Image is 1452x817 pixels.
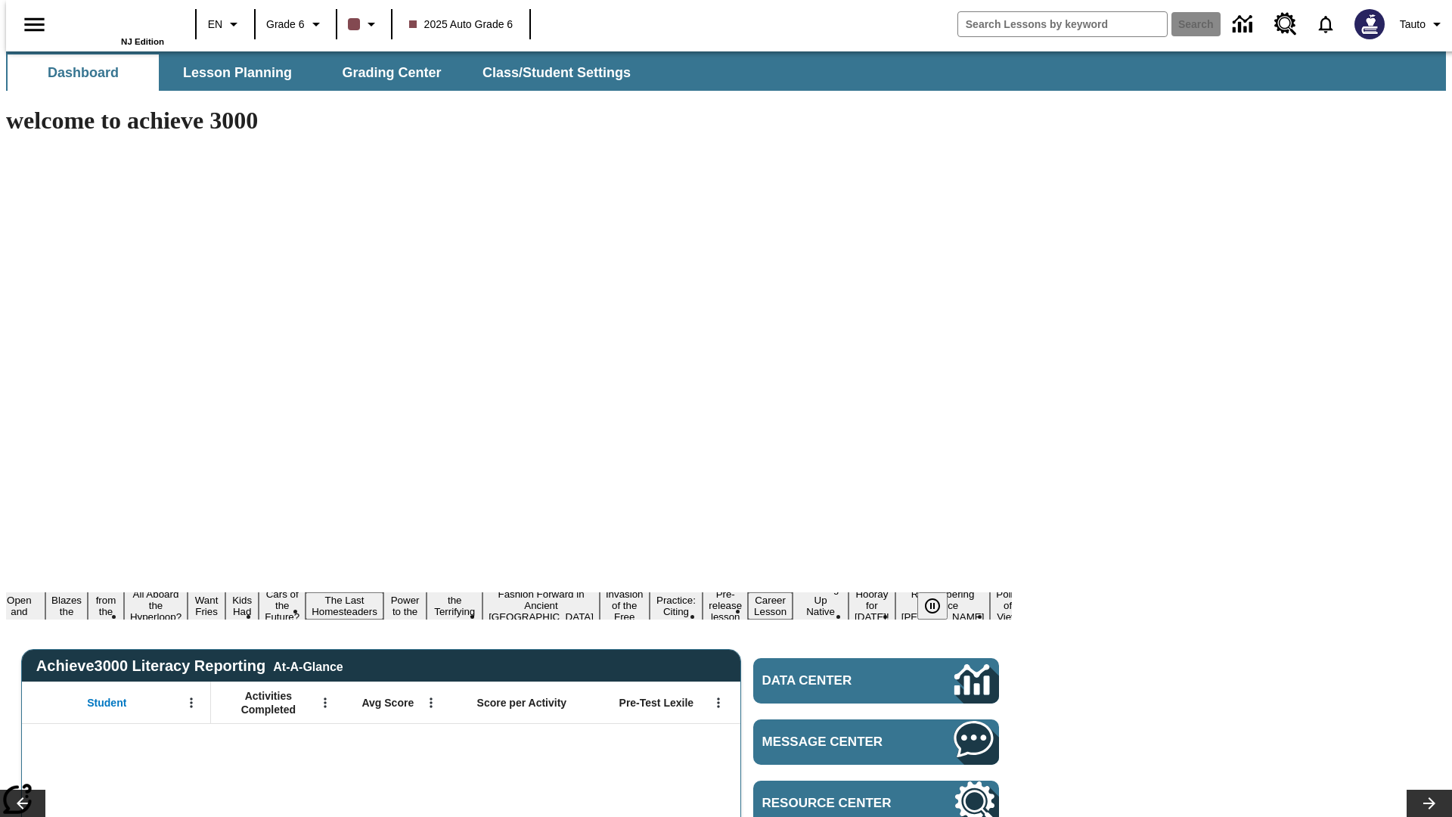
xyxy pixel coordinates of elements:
a: Notifications [1306,5,1345,44]
button: Slide 6 Do You Want Fries With That? [188,570,225,642]
div: Pause [917,592,963,620]
span: Lesson Planning [183,64,292,82]
button: Select a new avatar [1345,5,1394,44]
button: Slide 4 Back from the Deep [88,581,124,631]
span: Pre-Test Lexile [619,696,694,710]
span: Avg Score [361,696,414,710]
button: Pause [917,592,948,620]
span: Activities Completed [219,689,318,716]
span: Class/Student Settings [482,64,631,82]
span: NJ Edition [121,37,164,46]
button: Slide 8 Cars of the Future? [259,586,306,625]
span: Tauto [1400,17,1426,33]
button: Open Menu [420,691,442,714]
img: Avatar [1354,9,1385,39]
button: Slide 16 Career Lesson [748,592,793,620]
button: Slide 20 Point of View [990,586,1025,625]
button: Slide 18 Hooray for Constitution Day! [849,586,895,625]
button: Slide 13 The Invasion of the Free CD [600,575,650,636]
span: Score per Activity [477,696,567,710]
button: Slide 9 The Last Homesteaders [306,592,383,620]
a: Data Center [1224,4,1265,45]
button: Open side menu [12,2,57,47]
span: Resource Center [762,796,909,811]
a: Resource Center, Will open in new tab [1265,4,1306,45]
button: Open Menu [707,691,730,714]
button: Open Menu [314,691,337,714]
button: Class color is dark brown. Change class color [342,11,386,38]
span: Grade 6 [266,17,305,33]
span: Data Center [762,673,904,688]
span: Achieve3000 Literacy Reporting [36,657,343,675]
button: Lesson Planning [162,54,313,91]
div: At-A-Glance [273,657,343,674]
span: EN [208,17,222,33]
button: Class/Student Settings [470,54,643,91]
a: Data Center [753,658,999,704]
button: Dashboard [8,54,159,91]
span: Student [87,696,126,710]
button: Profile/Settings [1394,11,1452,38]
button: Slide 10 Solar Power to the People [383,581,427,631]
div: SubNavbar [6,51,1446,91]
div: Home [66,5,164,46]
button: Slide 19 Remembering Justice O'Connor [895,586,991,625]
button: Slide 11 Attack of the Terrifying Tomatoes [427,581,482,631]
button: Slide 17 Cooking Up Native Traditions [793,581,849,631]
span: Grading Center [342,64,441,82]
input: search field [958,12,1167,36]
button: Lesson carousel, Next [1407,790,1452,817]
button: Slide 14 Mixed Practice: Citing Evidence [650,581,703,631]
button: Slide 3 Hiker Blazes the Trail [45,581,88,631]
button: Slide 7 Dirty Jobs Kids Had To Do [225,570,259,642]
button: Open Menu [180,691,203,714]
button: Language: EN, Select a language [201,11,250,38]
span: Message Center [762,735,909,750]
button: Slide 12 Fashion Forward in Ancient Rome [482,586,600,625]
button: Grading Center [316,54,467,91]
button: Slide 5 All Aboard the Hyperloop? [124,586,188,625]
span: Dashboard [48,64,119,82]
h1: welcome to achieve 3000 [6,107,1012,135]
a: Home [66,7,164,37]
span: 2025 Auto Grade 6 [409,17,513,33]
div: SubNavbar [6,54,644,91]
button: Slide 15 Pre-release lesson [703,586,748,625]
button: Grade: Grade 6, Select a grade [260,11,331,38]
a: Message Center [753,719,999,765]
